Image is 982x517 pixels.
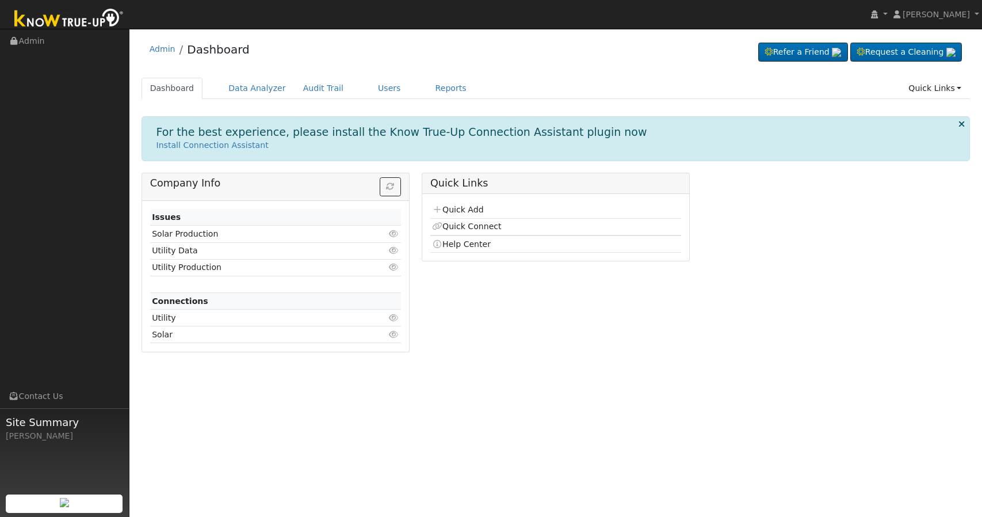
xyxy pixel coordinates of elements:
[432,240,491,249] a: Help Center
[150,44,175,54] a: Admin
[900,78,970,99] a: Quick Links
[6,430,123,442] div: [PERSON_NAME]
[432,222,501,231] a: Quick Connect
[389,263,399,271] i: Click to view
[156,140,269,150] a: Install Connection Assistant
[150,259,361,276] td: Utility Production
[850,43,962,62] a: Request a Cleaning
[389,314,399,322] i: Click to view
[758,43,848,62] a: Refer a Friend
[152,296,208,306] strong: Connections
[150,177,401,189] h5: Company Info
[369,78,410,99] a: Users
[60,498,69,507] img: retrieve
[142,78,203,99] a: Dashboard
[432,205,483,214] a: Quick Add
[430,177,681,189] h5: Quick Links
[389,230,399,238] i: Click to view
[150,326,361,343] td: Solar
[6,415,123,430] span: Site Summary
[903,10,970,19] span: [PERSON_NAME]
[156,126,647,139] h1: For the best experience, please install the Know True-Up Connection Assistant plugin now
[295,78,352,99] a: Audit Trail
[832,48,841,57] img: retrieve
[427,78,475,99] a: Reports
[152,212,181,222] strong: Issues
[187,43,250,56] a: Dashboard
[220,78,295,99] a: Data Analyzer
[150,226,361,242] td: Solar Production
[946,48,956,57] img: retrieve
[150,242,361,259] td: Utility Data
[9,6,129,32] img: Know True-Up
[150,310,361,326] td: Utility
[389,246,399,254] i: Click to view
[389,330,399,339] i: Click to view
